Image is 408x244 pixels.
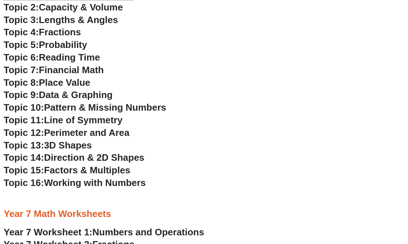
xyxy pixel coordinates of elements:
[39,2,123,13] span: Capacity & Volume
[4,39,39,50] span: Topic 5:
[4,39,87,50] a: Topic 5:Probability
[4,65,39,75] span: Topic 7:
[39,65,104,75] span: Financial Math
[44,140,92,151] span: 3D Shapes
[4,2,39,13] span: Topic 2:
[4,102,166,113] a: Topic 10:Pattern & Missing Numbers
[39,39,87,50] span: Probability
[4,52,100,63] a: Topic 6:Reading Time
[44,177,145,188] span: Working with Numbers
[4,77,39,88] span: Topic 8:
[44,165,130,176] span: Factors & Multiples
[4,102,44,113] span: Topic 10:
[93,227,204,238] span: Numbers and Operations
[4,140,44,151] span: Topic 13:
[4,227,93,238] span: Year 7 Worksheet 1:
[4,89,39,100] span: Topic 9:
[4,152,44,163] span: Topic 14:
[4,89,113,100] a: Topic 9:Data & Graphing
[4,152,144,163] a: Topic 14:Direction & 2D Shapes
[4,65,104,75] a: Topic 7:Financial Math
[39,14,118,25] span: Lengths & Angles
[44,102,166,113] span: Pattern & Missing Numbers
[4,27,39,37] span: Topic 4:
[4,165,130,176] a: Topic 15:Factors & Multiples
[44,115,122,125] span: Line of Symmetry
[284,163,408,244] iframe: Chat Widget
[4,14,39,25] span: Topic 3:
[4,115,44,125] span: Topic 11:
[4,14,118,25] a: Topic 3:Lengths & Angles
[4,177,44,188] span: Topic 16:
[4,165,44,176] span: Topic 15:
[4,177,146,188] a: Topic 16:Working with Numbers
[4,208,404,220] h3: Year 7 Math Worksheets
[4,127,44,138] span: Topic 12:
[4,115,122,125] a: Topic 11:Line of Symmetry
[39,77,90,88] span: Place Value
[44,152,144,163] span: Direction & 2D Shapes
[4,127,129,138] a: Topic 12:Perimeter and Area
[39,89,113,100] span: Data & Graphing
[4,2,123,13] a: Topic 2:Capacity & Volume
[4,227,204,238] a: Year 7 Worksheet 1:Numbers and Operations
[39,52,100,63] span: Reading Time
[39,27,81,37] span: Fractions
[4,52,39,63] span: Topic 6:
[4,27,81,37] a: Topic 4:Fractions
[44,127,129,138] span: Perimeter and Area
[4,77,90,88] a: Topic 8:Place Value
[4,140,92,151] a: Topic 13:3D Shapes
